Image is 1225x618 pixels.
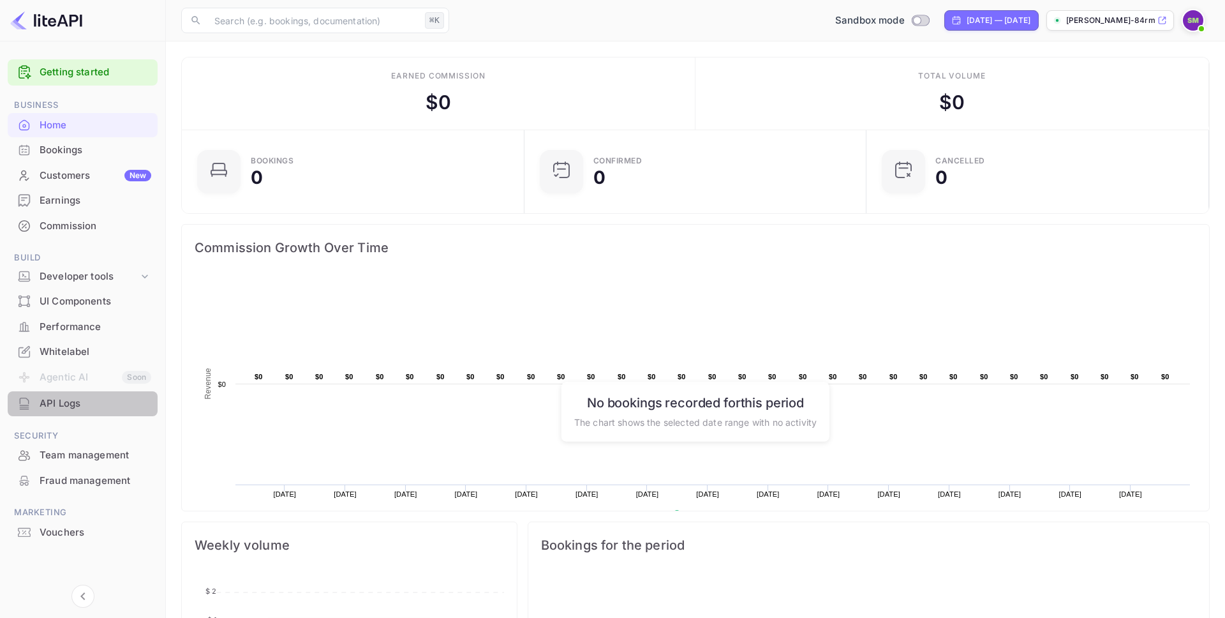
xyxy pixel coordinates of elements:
[829,373,837,381] text: $0
[999,490,1021,498] text: [DATE]
[40,269,138,284] div: Developer tools
[315,373,323,381] text: $0
[8,469,158,492] a: Fraud management
[1071,373,1079,381] text: $0
[71,585,94,608] button: Collapse navigation
[205,587,216,596] tspan: $ 2
[938,490,961,498] text: [DATE]
[8,315,158,338] a: Performance
[830,13,934,28] div: Switch to Production mode
[394,490,417,498] text: [DATE]
[8,315,158,340] div: Performance
[1183,10,1203,31] img: Steve Magno
[496,373,505,381] text: $0
[8,188,158,213] div: Earnings
[8,429,158,443] span: Security
[195,535,504,555] span: Weekly volume
[1066,15,1155,26] p: [PERSON_NAME]-84rmi.nuit...
[251,169,263,186] div: 0
[8,266,158,288] div: Developer tools
[425,12,444,29] div: ⌘K
[8,188,158,212] a: Earnings
[515,490,538,498] text: [DATE]
[40,525,151,540] div: Vouchers
[980,373,988,381] text: $0
[835,13,905,28] span: Sandbox mode
[919,373,928,381] text: $0
[426,88,451,117] div: $ 0
[593,157,642,165] div: Confirmed
[40,345,151,359] div: Whitelabel
[8,520,158,545] div: Vouchers
[678,373,686,381] text: $0
[274,490,297,498] text: [DATE]
[436,373,445,381] text: $0
[877,490,900,498] text: [DATE]
[40,294,151,309] div: UI Components
[1119,490,1142,498] text: [DATE]
[40,169,151,183] div: Customers
[1010,373,1018,381] text: $0
[949,373,958,381] text: $0
[251,157,293,165] div: Bookings
[345,373,353,381] text: $0
[8,469,158,494] div: Fraud management
[8,214,158,239] div: Commission
[817,490,840,498] text: [DATE]
[575,490,598,498] text: [DATE]
[618,373,626,381] text: $0
[376,373,384,381] text: $0
[685,510,718,519] text: Revenue
[40,219,151,234] div: Commission
[285,373,293,381] text: $0
[10,10,82,31] img: LiteAPI logo
[8,391,158,415] a: API Logs
[40,396,151,411] div: API Logs
[40,474,151,488] div: Fraud management
[935,157,985,165] div: CANCELLED
[1040,373,1048,381] text: $0
[8,138,158,163] div: Bookings
[889,373,898,381] text: $0
[40,193,151,208] div: Earnings
[8,443,158,467] a: Team management
[40,65,151,80] a: Getting started
[757,490,780,498] text: [DATE]
[8,289,158,313] a: UI Components
[636,490,659,498] text: [DATE]
[574,415,817,428] p: The chart shows the selected date range with no activity
[8,214,158,237] a: Commission
[8,113,158,138] div: Home
[918,70,986,82] div: Total volume
[8,340,158,365] div: Whitelabel
[8,391,158,416] div: API Logs
[1161,373,1169,381] text: $0
[8,520,158,544] a: Vouchers
[204,368,212,399] text: Revenue
[696,490,719,498] text: [DATE]
[334,490,357,498] text: [DATE]
[455,490,478,498] text: [DATE]
[391,70,486,82] div: Earned commission
[944,10,1039,31] div: Click to change the date range period
[8,113,158,137] a: Home
[40,118,151,133] div: Home
[255,373,263,381] text: $0
[207,8,420,33] input: Search (e.g. bookings, documentation)
[218,381,226,388] text: $0
[40,143,151,158] div: Bookings
[768,373,776,381] text: $0
[859,373,867,381] text: $0
[541,535,1196,555] span: Bookings for the period
[593,169,605,186] div: 0
[967,15,1030,26] div: [DATE] — [DATE]
[939,88,965,117] div: $ 0
[527,373,535,381] text: $0
[466,373,475,381] text: $0
[8,163,158,188] div: CustomersNew
[1058,490,1081,498] text: [DATE]
[195,237,1196,258] span: Commission Growth Over Time
[738,373,746,381] text: $0
[708,373,716,381] text: $0
[40,320,151,335] div: Performance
